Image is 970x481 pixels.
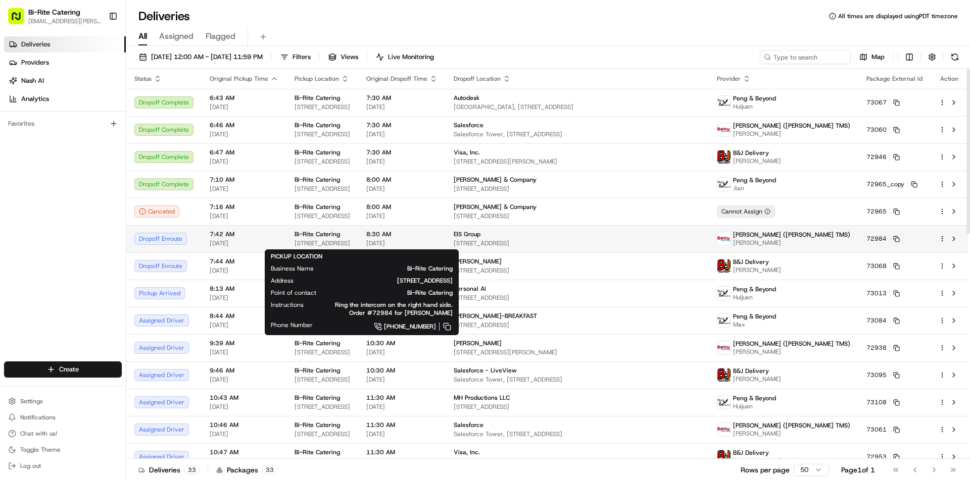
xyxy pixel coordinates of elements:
span: [PERSON_NAME] [733,130,850,138]
div: Cannot Assign [717,205,775,218]
span: 73095 [866,371,887,379]
span: [PERSON_NAME] ([PERSON_NAME] TMS) [733,421,850,430]
span: [STREET_ADDRESS] [295,348,350,356]
span: Assigned [159,30,193,42]
span: [STREET_ADDRESS] [454,294,701,302]
div: 💻 [85,227,93,235]
span: Visa, Inc. [454,448,480,456]
span: [DATE] [210,157,278,166]
span: [DATE] [210,239,278,247]
button: Filters [276,50,315,64]
span: 7:30 AM [366,121,438,129]
span: Huijuan [733,402,776,410]
span: [PERSON_NAME] [733,266,781,274]
span: Visa, Inc. [454,148,480,156]
span: [PERSON_NAME] ([PERSON_NAME] TMS) [733,231,850,239]
span: 8:00 AM [366,176,438,184]
span: Peng & Beyond [733,285,776,293]
button: Log out [4,459,122,473]
span: Autodesk [454,94,479,102]
span: Bi-Rite Catering [295,148,340,156]
button: 73084 [866,316,900,325]
span: [PERSON_NAME] [454,339,502,347]
button: Create [4,361,122,378]
span: [DATE] [366,403,438,411]
span: Salesforce Tower, [STREET_ADDRESS] [454,376,701,384]
span: Bi-Rite Catering [295,176,340,184]
span: [DATE] [210,212,278,220]
span: [STREET_ADDRESS] [295,212,350,220]
span: [PERSON_NAME] [733,157,781,165]
span: 7:30 AM [366,148,438,156]
span: [STREET_ADDRESS] [454,403,701,411]
span: 6:46 AM [210,121,278,129]
span: Personal AI [454,285,486,293]
button: 73095 [866,371,900,379]
span: Providers [21,58,49,67]
span: [STREET_ADDRESS] [295,130,350,138]
span: 73060 [866,126,887,134]
span: Analytics [21,94,49,103]
span: [DATE] [210,348,278,356]
input: Clear [26,65,167,76]
span: Views [341,52,358,62]
button: Start new chat [172,99,184,112]
span: [DATE] [210,103,278,111]
span: Phone Number [271,321,313,329]
span: [STREET_ADDRESS] [295,403,350,411]
button: 73061 [866,425,900,434]
span: B&J Delivery [733,367,769,375]
span: [PERSON_NAME]-BREAKFAST [454,312,537,320]
span: [DATE] [210,266,278,275]
div: Page 1 of 1 [841,465,875,475]
span: [DATE] [210,294,278,302]
div: Canceled [134,205,179,218]
span: 73084 [866,316,887,325]
span: Package External Id [866,75,923,83]
span: 72946 [866,153,887,161]
span: [DATE] [81,184,102,192]
span: All times are displayed using PDT timezone [838,12,958,20]
span: 8:13 AM [210,285,278,293]
span: Bi-Rite Catering [295,230,340,238]
span: [DATE] [366,348,438,356]
button: [EMAIL_ADDRESS][PERSON_NAME][DOMAIN_NAME] [28,17,101,25]
span: B&J Delivery [733,258,769,266]
span: [STREET_ADDRESS] [454,266,701,275]
button: Settings [4,394,122,408]
button: Bi-Rite Catering [28,7,80,17]
button: Live Monitoring [371,50,439,64]
span: [STREET_ADDRESS] [454,185,701,193]
span: 7:44 AM [210,257,278,265]
span: 73013 [866,289,887,297]
span: Provider [717,75,741,83]
span: 10:47 AM [210,448,278,456]
span: Salesforce [454,121,483,129]
span: 73061 [866,425,887,434]
span: 72938 [866,344,887,352]
span: Address [271,277,294,285]
span: Original Pickup Time [210,75,268,83]
span: [STREET_ADDRESS] [454,239,701,247]
span: [DATE] [210,403,278,411]
span: [STREET_ADDRESS] [295,157,350,166]
span: 8:30 AM [366,230,438,238]
button: 72938 [866,344,900,352]
img: profile_peng_cartwheel.jpg [717,396,731,409]
span: 11:30 AM [366,421,438,429]
span: [PERSON_NAME] ([PERSON_NAME] TMS) [733,122,850,130]
div: Deliveries [138,465,200,475]
span: [PERSON_NAME] [733,430,850,438]
span: Peng & Beyond [733,394,776,402]
button: Chat with us! [4,426,122,441]
span: Regen Pajulas [31,184,74,192]
span: [PHONE_NUMBER] [384,323,436,331]
span: Bi-Rite Catering [295,448,340,456]
button: Notifications [4,410,122,424]
h1: Deliveries [138,8,190,24]
span: Salesforce - LiveView [454,366,517,375]
span: Knowledge Base [20,226,77,236]
button: Toggle Theme [4,443,122,457]
img: Regen Pajulas [10,174,26,190]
